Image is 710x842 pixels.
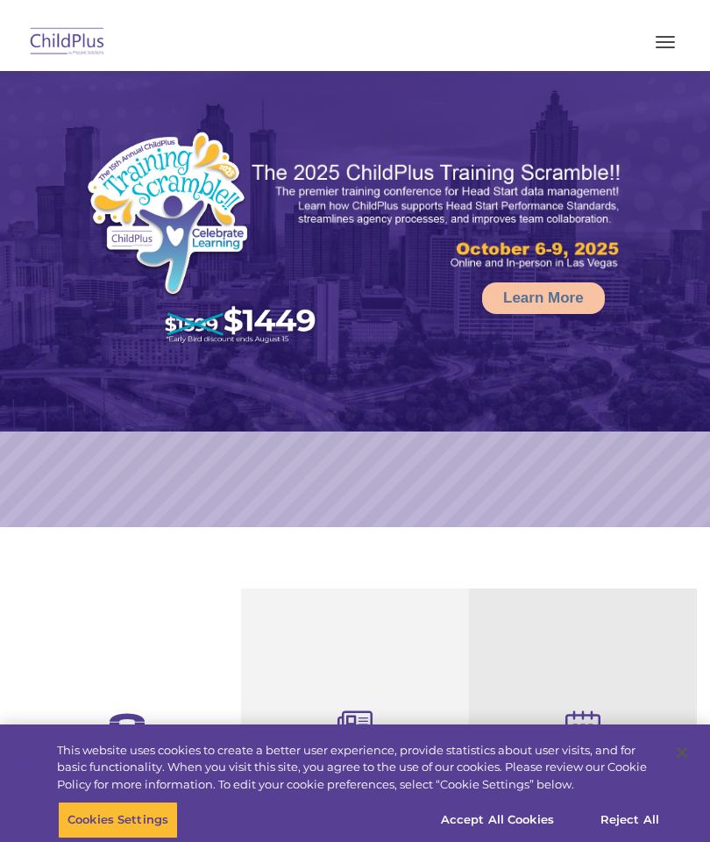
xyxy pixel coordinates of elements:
[57,728,661,780] div: This website uses cookies to create a better user experience, provide statistics about user visit...
[26,8,109,49] img: ChildPlus by Procare Solutions
[663,719,701,758] button: Close
[482,268,605,300] a: Learn More
[58,788,178,824] button: Cookies Settings
[575,788,685,824] button: Reject All
[431,788,564,824] button: Accept All Cookies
